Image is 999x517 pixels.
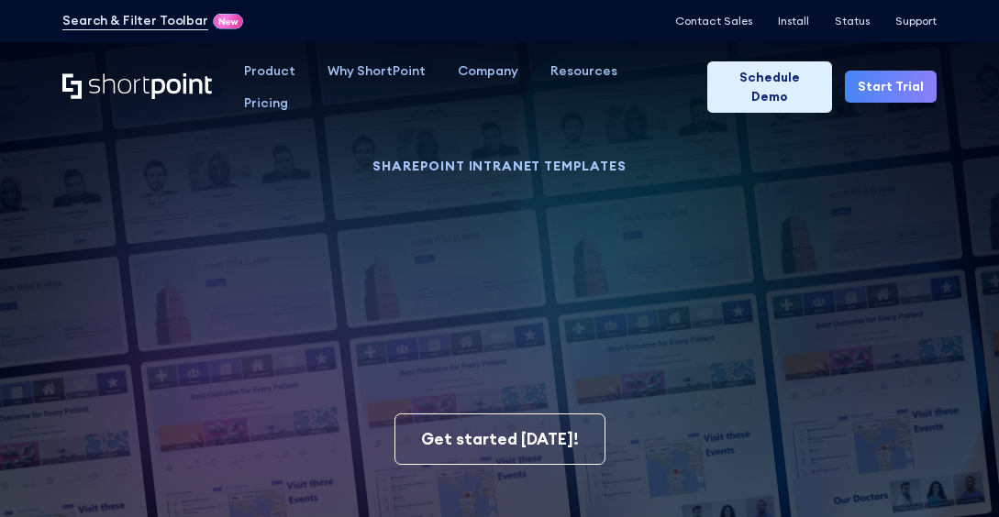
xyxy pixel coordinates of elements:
iframe: Chat Widget [907,429,999,517]
a: Why ShortPoint [311,55,441,87]
h1: SHAREPOINT INTRANET TEMPLATES [124,160,875,171]
a: Install [778,15,809,27]
div: Pricing [244,93,288,113]
a: Home [62,73,212,101]
div: Company [458,61,518,81]
a: Support [895,15,937,27]
div: Get started [DATE]! [421,427,579,451]
a: Product [228,55,311,87]
div: Why ShortPoint [327,61,426,81]
a: Start Trial [845,71,937,103]
a: Contact Sales [675,15,752,27]
div: Product [244,61,295,81]
div: Resources [550,61,617,81]
a: Company [441,55,534,87]
a: Get started [DATE]! [394,413,605,465]
a: Search & Filter Toolbar [62,11,208,30]
a: Resources [534,55,633,87]
a: Pricing [228,87,304,119]
a: Schedule Demo [707,61,832,113]
a: Status [835,15,870,27]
